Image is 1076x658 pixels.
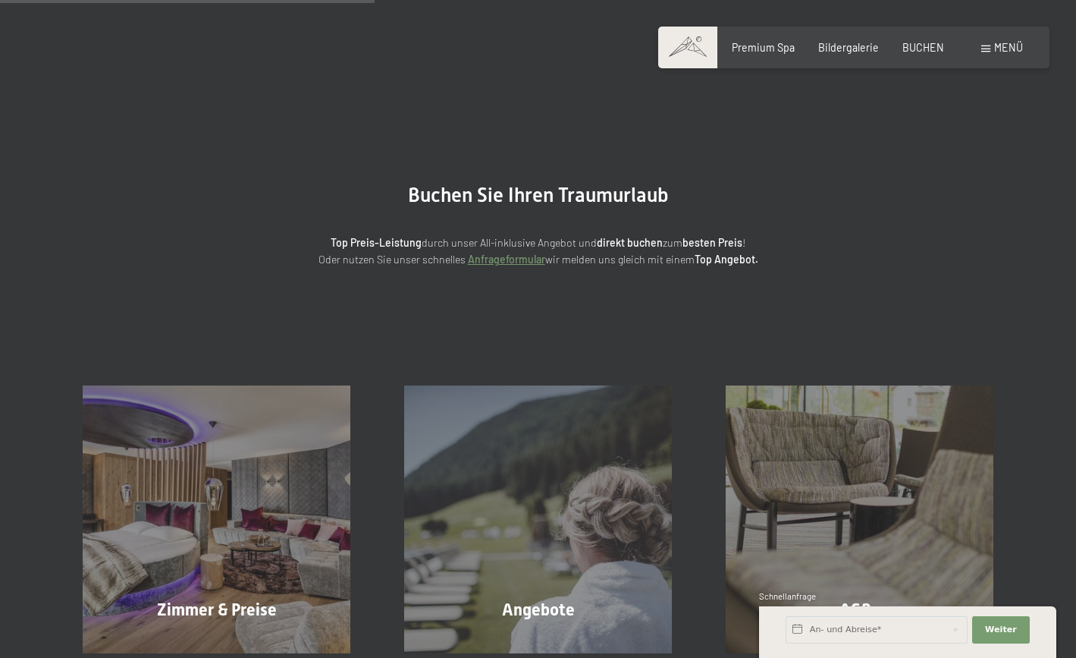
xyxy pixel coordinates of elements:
[758,625,761,636] span: 1
[502,600,575,619] span: Angebote
[391,365,516,380] span: Einwilligung Marketing*
[500,639,582,654] span: Mehr erfahren
[732,41,795,54] a: Premium Spa
[698,386,1020,653] a: Buchung AGBs
[972,616,1030,644] button: Weiter
[205,235,872,269] p: durch unser All-inklusive Angebot und zum ! Oder nutzen Sie unser schnelles wir melden uns gleich...
[597,236,663,249] strong: direkt buchen
[468,253,545,266] a: Anfrageformular
[378,386,699,653] a: Buchung Angebote
[695,253,758,266] strong: Top Angebot.
[902,41,944,54] a: BUCHEN
[157,600,277,619] span: Zimmer & Preise
[759,591,816,601] span: Schnellanfrage
[682,236,742,249] strong: besten Preis
[994,41,1023,54] span: Menü
[408,184,669,206] span: Buchen Sie Ihren Traumurlaub
[818,41,879,54] a: Bildergalerie
[985,624,1017,636] span: Weiter
[180,639,261,654] span: Mehr erfahren
[56,386,378,653] a: Buchung Zimmer & Preise
[331,236,422,249] strong: Top Preis-Leistung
